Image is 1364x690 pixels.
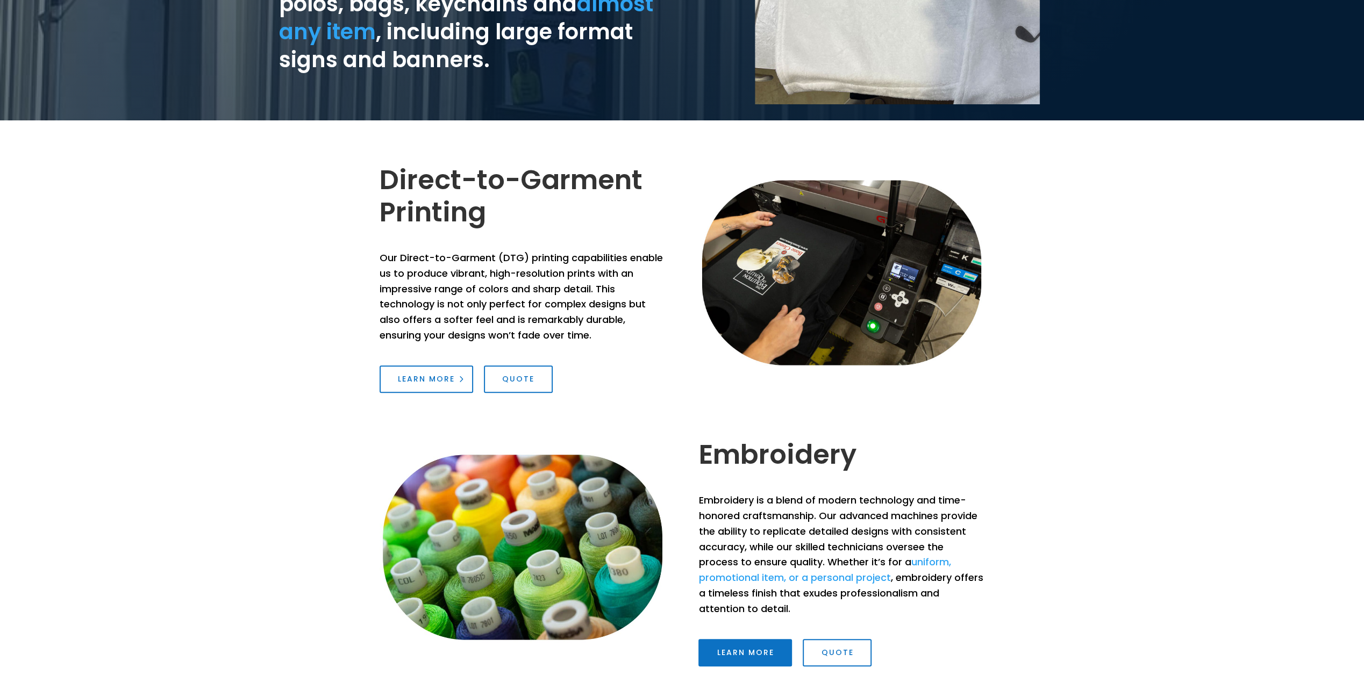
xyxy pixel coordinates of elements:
h2: Direct-to-Garment Printing [380,164,666,234]
a: Quote [803,639,872,667]
a: Learn More [698,639,792,667]
h2: Embroidery [698,439,984,476]
a: Learn More [380,365,473,393]
img: Home_DTG [698,177,984,368]
p: Embroidery is a blend of modern technology and time-honored craftsmanship. Our advanced machines ... [698,493,984,616]
p: Our Direct-to-Garment (DTG) printing capabilities enable us to produce vibrant, high-resolution p... [380,250,666,343]
img: embroideryv2 [380,452,666,642]
a: Quote [484,365,553,393]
